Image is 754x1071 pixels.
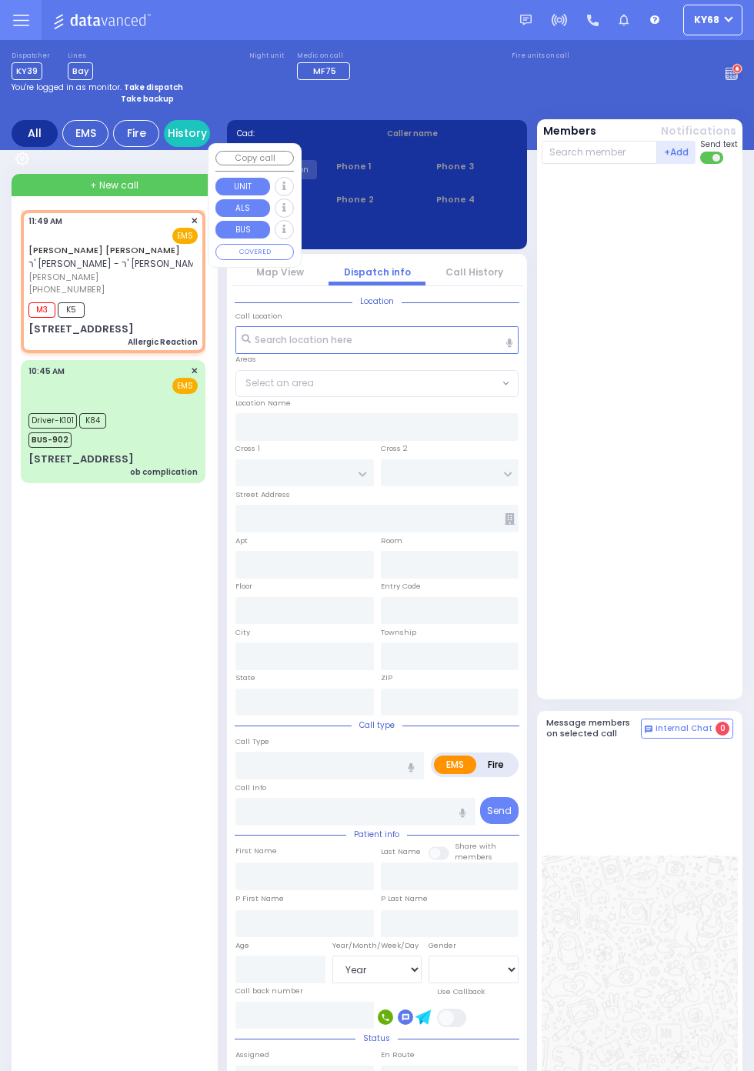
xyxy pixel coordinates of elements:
[645,726,652,733] img: comment-alt.png
[381,893,428,904] label: P Last Name
[641,719,733,739] button: Internal Chat 0
[235,893,284,904] label: P First Name
[387,128,518,139] label: Caller name
[505,513,515,525] span: Other building occupants
[694,13,719,27] span: ky68
[434,756,476,774] label: EMS
[455,852,492,862] span: members
[235,986,303,996] label: Call back number
[235,627,250,638] label: City
[657,141,696,164] button: +Add
[12,120,58,147] div: All
[235,1049,269,1060] label: Assigned
[121,93,174,105] strong: Take backup
[455,841,496,851] small: Share with
[480,797,519,824] button: Send
[124,82,183,93] strong: Take dispatch
[542,141,658,164] input: Search member
[355,1033,398,1044] span: Status
[130,466,198,478] div: ob complication
[191,365,198,378] span: ✕
[429,940,456,951] label: Gender
[445,265,503,279] a: Call History
[164,120,210,147] a: History
[28,302,55,318] span: M3
[381,846,421,857] label: Last Name
[256,265,304,279] a: Map View
[332,940,422,951] div: Year/Month/Week/Day
[172,228,198,244] span: EMS
[235,581,252,592] label: Floor
[79,413,106,429] span: K84
[172,378,198,394] span: EMS
[437,986,485,997] label: Use Callback
[28,452,134,467] div: [STREET_ADDRESS]
[235,326,519,354] input: Search location here
[381,627,416,638] label: Township
[235,782,266,793] label: Call Info
[237,225,378,237] label: Last 3 location
[352,295,402,307] span: Location
[235,736,269,747] label: Call Type
[12,82,122,93] span: You're logged in as monitor.
[683,5,742,35] button: ky68
[28,322,134,337] div: [STREET_ADDRESS]
[215,244,294,261] button: COVERED
[58,302,85,318] span: K5
[235,398,291,409] label: Location Name
[475,756,516,774] label: Fire
[68,52,93,61] label: Lines
[28,365,65,377] span: 10:45 AM
[191,215,198,228] span: ✕
[336,193,417,206] span: Phone 2
[716,722,729,736] span: 0
[656,723,712,734] span: Internal Chat
[215,199,270,217] button: ALS
[249,52,284,61] label: Night unit
[381,535,402,546] label: Room
[28,271,205,284] span: [PERSON_NAME]
[344,265,411,279] a: Dispatch info
[700,150,725,165] label: Turn off text
[215,151,294,165] button: Copy call
[346,829,407,840] span: Patient info
[237,144,368,155] label: Caller:
[520,15,532,26] img: message.svg
[53,11,155,30] img: Logo
[28,257,205,270] span: ר' [PERSON_NAME] - ר' [PERSON_NAME]
[28,283,105,295] span: [PHONE_NUMBER]
[297,52,355,61] label: Medic on call
[235,489,290,500] label: Street Address
[235,443,260,454] label: Cross 1
[235,672,255,683] label: State
[28,244,180,256] a: [PERSON_NAME] [PERSON_NAME]
[28,432,72,448] span: BUS-902
[235,940,249,951] label: Age
[381,443,408,454] label: Cross 2
[436,193,517,206] span: Phone 4
[68,62,93,80] span: Bay
[113,120,159,147] div: Fire
[336,160,417,173] span: Phone 1
[313,65,336,77] span: MF75
[543,123,596,139] button: Members
[235,846,277,856] label: First Name
[381,1049,415,1060] label: En Route
[215,178,270,195] button: UNIT
[235,311,282,322] label: Call Location
[436,160,517,173] span: Phone 3
[352,719,402,731] span: Call type
[12,52,50,61] label: Dispatcher
[62,120,108,147] div: EMS
[215,221,270,239] button: BUS
[128,336,198,348] div: Allergic Reaction
[381,581,421,592] label: Entry Code
[512,52,569,61] label: Fire units on call
[235,354,256,365] label: Areas
[381,672,392,683] label: ZIP
[237,128,368,139] label: Cad:
[700,138,738,150] span: Send text
[90,178,138,192] span: + New call
[235,535,248,546] label: Apt
[245,376,314,390] span: Select an area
